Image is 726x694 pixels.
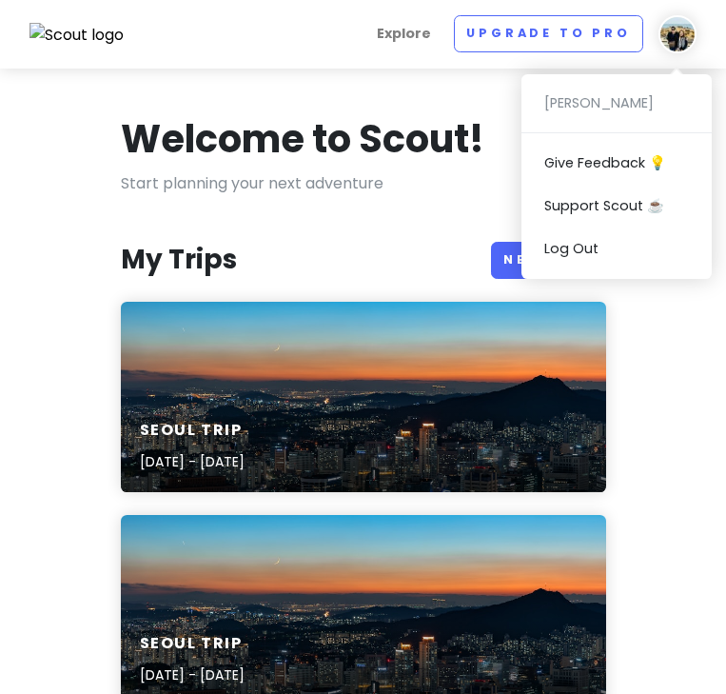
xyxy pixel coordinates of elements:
[521,228,712,270] a: Log Out
[140,664,245,685] p: [DATE] - [DATE]
[491,242,606,279] a: New Trip
[121,171,606,196] p: Start planning your next adventure
[454,15,643,52] a: Upgrade to Pro
[121,114,484,164] h1: Welcome to Scout!
[521,141,712,184] a: Give Feedback 💡
[140,451,245,472] p: [DATE] - [DATE]
[121,302,606,492] a: areal view of building during nighttimeSeoul Trip[DATE] - [DATE]
[29,23,125,48] img: Scout logo
[521,185,712,228] a: Support Scout ☕️
[121,243,237,277] h3: My Trips
[140,634,245,654] h6: Seoul Trip
[369,15,439,52] a: Explore
[658,15,697,53] img: User profile
[140,421,245,441] h6: Seoul Trip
